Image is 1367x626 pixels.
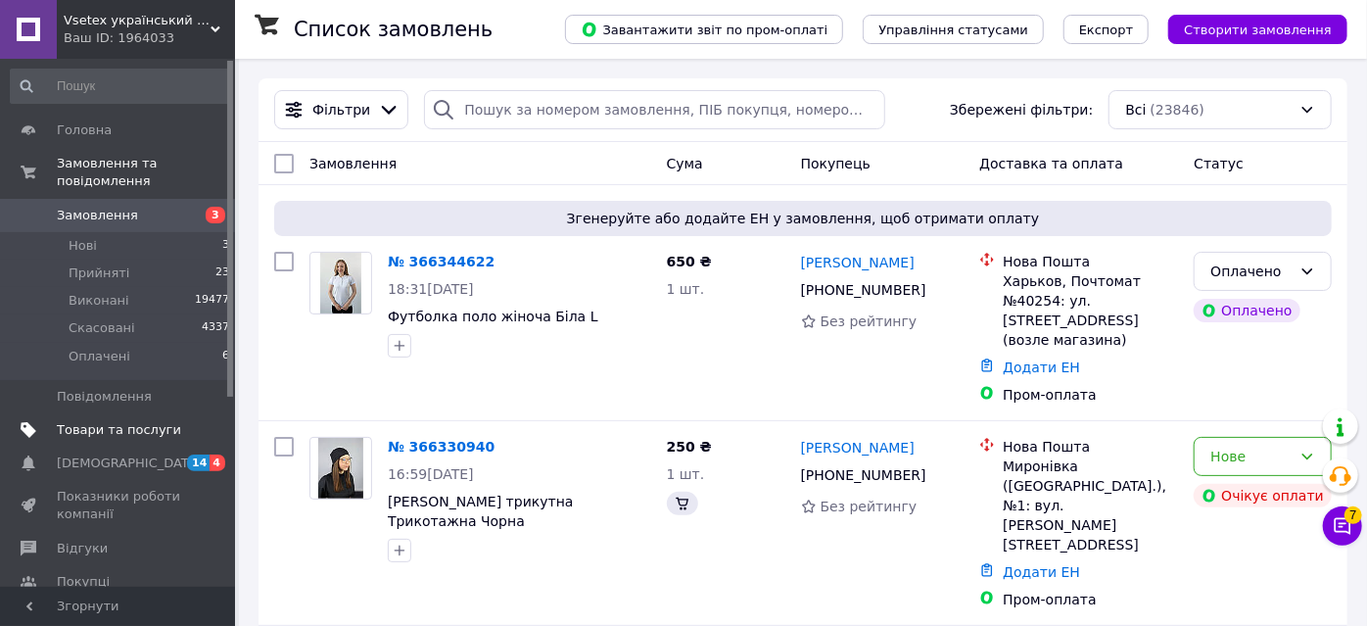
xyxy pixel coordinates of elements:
span: Експорт [1079,23,1134,37]
span: Згенеруйте або додайте ЕН у замовлення, щоб отримати оплату [282,209,1324,228]
span: Прийняті [69,265,129,282]
span: 650 ₴ [667,254,712,269]
span: 4337 [202,319,229,337]
span: Замовлення [309,156,397,171]
span: 23 [215,265,229,282]
span: Головна [57,121,112,139]
span: Показники роботи компанії [57,488,181,523]
a: Футболка поло жіноча Біла L [388,309,598,324]
a: № 366344622 [388,254,495,269]
div: Пром-оплата [1003,385,1178,405]
a: Додати ЕН [1003,360,1080,375]
a: Створити замовлення [1149,21,1347,36]
div: Нове [1210,446,1292,467]
span: Cума [667,156,703,171]
span: [DEMOGRAPHIC_DATA] [57,455,202,472]
span: Без рейтингу [821,499,918,514]
div: [PHONE_NUMBER] [797,276,930,304]
span: 18:31[DATE] [388,281,474,297]
span: Завантажити звіт по пром-оплаті [581,21,827,38]
button: Експорт [1063,15,1150,44]
span: 1 шт. [667,281,705,297]
div: Ваш ID: 1964033 [64,29,235,47]
div: Нова Пошта [1003,252,1178,271]
input: Пошук [10,69,231,104]
button: Завантажити звіт по пром-оплаті [565,15,843,44]
span: Виконані [69,292,129,310]
span: Створити замовлення [1184,23,1332,37]
span: 250 ₴ [667,439,712,455]
span: Відгуки [57,540,108,557]
span: 6 [222,348,229,365]
div: Оплачено [1210,261,1292,282]
span: Vsetex український виробник корпоративного одягу | Уніформи [64,12,211,29]
h1: Список замовлень [294,18,493,41]
button: Управління статусами [863,15,1044,44]
a: Додати ЕН [1003,564,1080,580]
span: 14 [187,455,210,471]
a: [PERSON_NAME] [801,438,915,457]
span: Оплачені [69,348,130,365]
div: Харьков, Почтомат №40254: ул. [STREET_ADDRESS] (возле магазина) [1003,271,1178,350]
span: 19477 [195,292,229,310]
span: Нові [69,237,97,255]
span: (23846) [1151,102,1204,118]
span: Доставка та оплата [979,156,1123,171]
div: [PHONE_NUMBER] [797,461,930,489]
button: Чат з покупцем7 [1323,506,1362,546]
button: Створити замовлення [1168,15,1347,44]
div: Очікує оплати [1194,484,1332,507]
span: Замовлення [57,207,138,224]
span: Повідомлення [57,388,152,406]
input: Пошук за номером замовлення, ПІБ покупця, номером телефону, Email, номером накладної [424,90,885,129]
span: Покупці [57,573,110,591]
span: Покупець [801,156,871,171]
span: Скасовані [69,319,135,337]
div: Пром-оплата [1003,590,1178,609]
img: Фото товару [318,438,364,499]
span: 3 [206,207,225,223]
a: Фото товару [309,252,372,314]
span: Фільтри [312,100,370,120]
span: Без рейтингу [821,313,918,329]
div: Нова Пошта [1003,437,1178,457]
div: Миронівка ([GEOGRAPHIC_DATA].), №1: вул. [PERSON_NAME][STREET_ADDRESS] [1003,457,1178,554]
span: 3 [222,237,229,255]
img: Фото товару [320,253,361,313]
span: Управління статусами [878,23,1028,37]
a: Фото товару [309,437,372,500]
span: 16:59[DATE] [388,466,474,482]
span: Замовлення та повідомлення [57,155,235,190]
a: № 366330940 [388,439,495,455]
a: [PERSON_NAME] [801,253,915,272]
span: 7 [1344,505,1362,522]
span: Всі [1125,100,1146,120]
span: 4 [210,455,225,471]
div: Оплачено [1194,299,1299,322]
span: Товари та послуги [57,421,181,439]
a: [PERSON_NAME] трикутна Трикотажна Чорна [388,494,574,529]
span: Збережені фільтри: [950,100,1093,120]
span: 1 шт. [667,466,705,482]
span: Статус [1194,156,1244,171]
